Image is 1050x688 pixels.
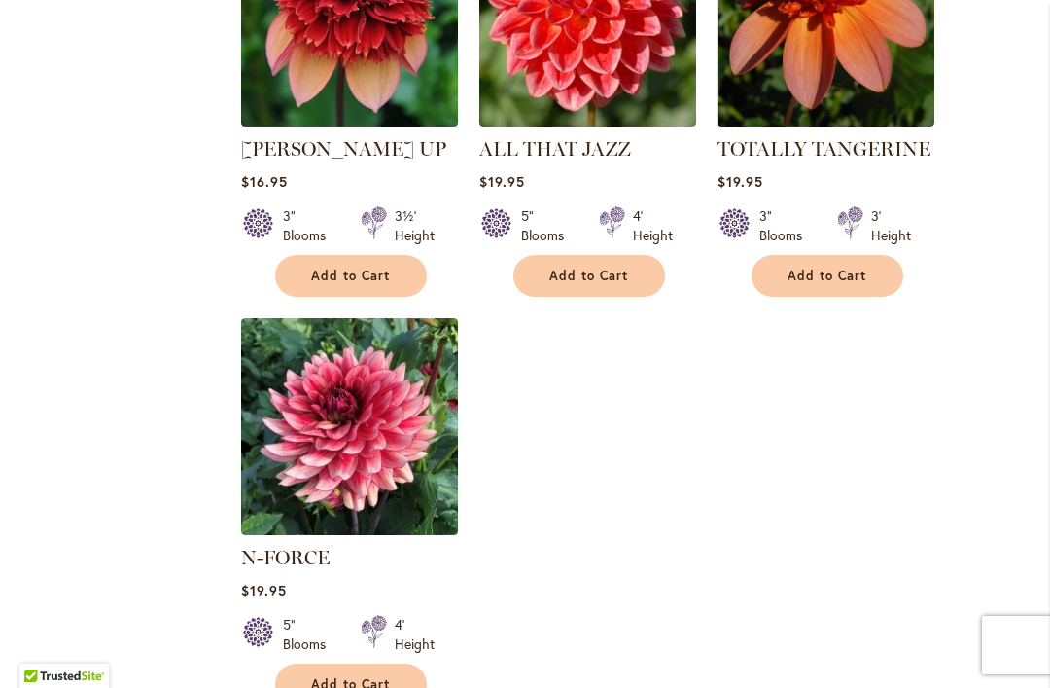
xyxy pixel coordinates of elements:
span: Add to Cart [787,268,867,284]
span: $19.95 [241,581,287,599]
a: [PERSON_NAME] UP [241,137,446,161]
div: 3½' Height [395,206,435,245]
div: 4' Height [395,615,435,654]
div: 3" Blooms [283,206,337,245]
div: 3' Height [871,206,911,245]
a: ALL THAT JAZZ [479,112,696,130]
span: $19.95 [717,172,763,191]
div: 5" Blooms [521,206,576,245]
span: Add to Cart [549,268,629,284]
div: 5" Blooms [283,615,337,654]
span: Add to Cart [311,268,391,284]
span: $16.95 [241,172,288,191]
img: N-FORCE [241,318,458,535]
a: N-FORCE [241,521,458,539]
a: GITTY UP [241,112,458,130]
a: TOTALLY TANGERINE [717,112,934,130]
span: $19.95 [479,172,525,191]
button: Add to Cart [275,255,427,297]
a: TOTALLY TANGERINE [717,137,930,161]
div: 3" Blooms [759,206,814,245]
a: N-FORCE [241,546,330,569]
button: Add to Cart [513,255,665,297]
a: ALL THAT JAZZ [479,137,631,161]
div: 4' Height [633,206,673,245]
iframe: Launch Accessibility Center [15,619,69,673]
button: Add to Cart [752,255,903,297]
